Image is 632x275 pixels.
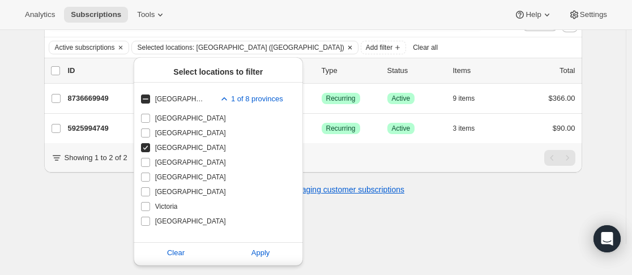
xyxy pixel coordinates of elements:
span: [GEOGRAPHIC_DATA] [155,143,226,152]
span: $90.00 [553,124,575,132]
button: Toggle subregions for Australia [212,88,290,110]
p: Showing 1 to 2 of 2 [65,152,127,164]
span: Apply [251,247,270,259]
button: Active subscriptions [49,41,115,54]
p: Total [560,65,575,76]
p: Learn more about [221,184,404,195]
span: [GEOGRAPHIC_DATA] [155,217,226,226]
button: Help [507,7,559,23]
button: Clear all [408,41,442,54]
div: 5925994749[PERSON_NAME][DATE]SuccessRecurringSuccessActive3 items$90.00 [68,121,575,136]
span: $366.00 [549,94,575,102]
div: Open Intercom Messenger [593,225,621,252]
div: Items [453,65,510,76]
button: Subscriptions [64,7,128,23]
span: Help [526,10,541,19]
button: Apply [211,244,310,262]
button: 3 items [453,121,488,136]
button: Tools [130,7,173,23]
button: Clear [127,244,225,262]
span: Victoria [155,202,178,211]
button: Clear [344,41,356,54]
span: 1 of 8 provinces [231,93,283,105]
a: managing customer subscriptions [286,185,404,194]
span: Selected locations: [GEOGRAPHIC_DATA] ([GEOGRAPHIC_DATA]) [138,43,344,52]
p: ID [68,65,125,76]
button: Selected locations: Australia (NT) [132,41,344,54]
span: [GEOGRAPHIC_DATA] [155,128,226,137]
span: [GEOGRAPHIC_DATA] [155,94,204,104]
span: Clear all [413,43,438,52]
span: 9 items [453,94,475,103]
h3: Select locations to filter [134,66,303,78]
span: Settings [580,10,607,19]
span: [GEOGRAPHIC_DATA] [155,158,226,167]
button: 9 items [453,91,488,106]
p: 8736669949 [68,93,125,104]
span: Subscriptions [71,10,121,19]
div: 8736669949[PERSON_NAME][DATE]SuccessRecurringSuccessActive9 items$366.00 [68,91,575,106]
span: Active subscriptions [55,43,115,52]
span: [GEOGRAPHIC_DATA] [155,173,226,182]
span: Add filter [366,43,392,52]
div: IDCustomerBilling DateTypeStatusItemsTotal [68,65,575,76]
p: 5925994749 [68,123,125,134]
button: Add filter [361,41,406,54]
span: Recurring [326,94,356,103]
button: Settings [562,7,614,23]
span: Active [392,124,411,133]
span: Tools [137,10,155,19]
span: Clear [167,247,185,259]
p: Status [387,65,444,76]
span: Analytics [25,10,55,19]
button: Analytics [18,7,62,23]
nav: Pagination [544,150,575,166]
span: Recurring [326,124,356,133]
span: 3 items [453,124,475,133]
span: [GEOGRAPHIC_DATA] [155,187,226,196]
span: [GEOGRAPHIC_DATA] [155,114,226,123]
div: Type [322,65,378,76]
button: Clear [115,41,126,54]
span: Active [392,94,411,103]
